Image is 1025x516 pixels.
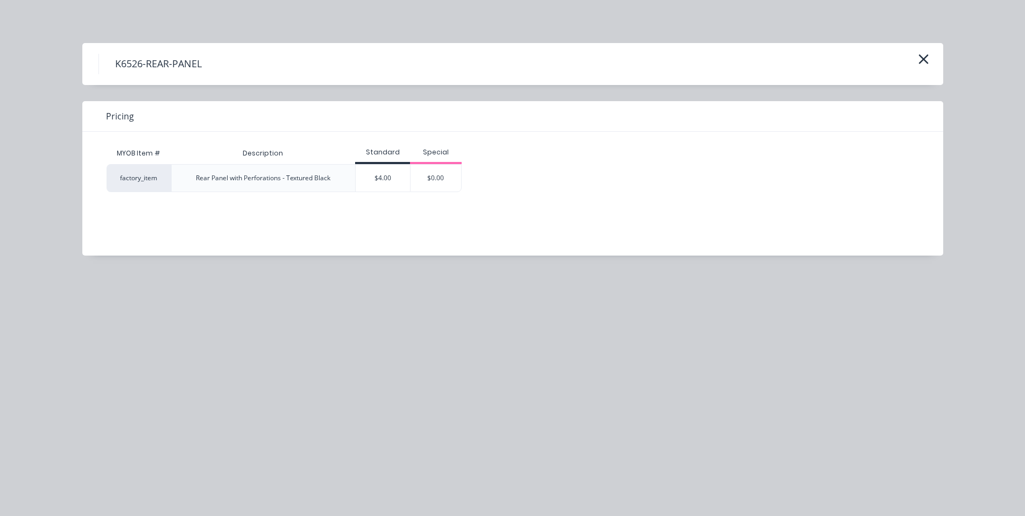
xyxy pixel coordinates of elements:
[196,173,330,183] div: Rear Panel with Perforations - Textured Black
[98,54,218,74] h4: K6526-REAR-PANEL
[107,143,171,164] div: MYOB Item #
[356,165,410,192] div: $4.00
[410,147,462,157] div: Special
[411,165,461,192] div: $0.00
[234,140,292,167] div: Description
[355,147,410,157] div: Standard
[107,164,171,192] div: factory_item
[106,110,134,123] span: Pricing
